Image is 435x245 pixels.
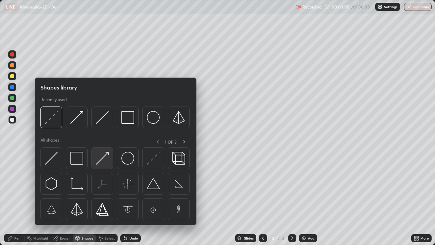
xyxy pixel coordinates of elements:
[420,236,429,240] div: More
[172,152,185,165] img: svg+xml;charset=utf-8,%3Csvg%20xmlns%3D%22http%3A%2F%2Fwww.w3.org%2F2000%2Fsvg%22%20width%3D%2235...
[172,177,185,190] img: svg+xml;charset=utf-8,%3Csvg%20xmlns%3D%22http%3A%2F%2Fwww.w3.org%2F2000%2Fsvg%22%20width%3D%2265...
[20,4,56,10] p: Kinematics-2D - 06
[308,236,314,240] div: Add
[121,177,134,190] img: svg+xml;charset=utf-8,%3Csvg%20xmlns%3D%22http%3A%2F%2Fwww.w3.org%2F2000%2Fsvg%22%20width%3D%2265...
[244,236,254,240] div: Slides
[45,177,58,190] img: svg+xml;charset=utf-8,%3Csvg%20xmlns%3D%22http%3A%2F%2Fwww.w3.org%2F2000%2Fsvg%22%20width%3D%2230...
[129,236,138,240] div: Undo
[172,111,185,124] img: svg+xml;charset=utf-8,%3Csvg%20xmlns%3D%22http%3A%2F%2Fwww.w3.org%2F2000%2Fsvg%22%20width%3D%2234...
[40,137,59,146] p: All shapes
[96,203,109,216] img: svg+xml;charset=utf-8,%3Csvg%20xmlns%3D%22http%3A%2F%2Fwww.w3.org%2F2000%2Fsvg%22%20width%3D%2234...
[165,139,177,145] p: 1 OF 3
[82,236,93,240] div: Shapes
[70,111,83,124] img: svg+xml;charset=utf-8,%3Csvg%20xmlns%3D%22http%3A%2F%2Fwww.w3.org%2F2000%2Fsvg%22%20width%3D%2230...
[147,152,160,165] img: svg+xml;charset=utf-8,%3Csvg%20xmlns%3D%22http%3A%2F%2Fwww.w3.org%2F2000%2Fsvg%22%20width%3D%2230...
[281,235,285,241] div: 3
[70,203,83,216] img: svg+xml;charset=utf-8,%3Csvg%20xmlns%3D%22http%3A%2F%2Fwww.w3.org%2F2000%2Fsvg%22%20width%3D%2234...
[45,152,58,165] img: svg+xml;charset=utf-8,%3Csvg%20xmlns%3D%22http%3A%2F%2Fwww.w3.org%2F2000%2Fsvg%22%20width%3D%2230...
[14,236,20,240] div: Pen
[60,236,70,240] div: Eraser
[96,152,109,165] img: svg+xml;charset=utf-8,%3Csvg%20xmlns%3D%22http%3A%2F%2Fwww.w3.org%2F2000%2Fsvg%22%20width%3D%2230...
[45,111,58,124] img: svg+xml;charset=utf-8,%3Csvg%20xmlns%3D%22http%3A%2F%2Fwww.w3.org%2F2000%2Fsvg%22%20width%3D%2230...
[147,111,160,124] img: svg+xml;charset=utf-8,%3Csvg%20xmlns%3D%22http%3A%2F%2Fwww.w3.org%2F2000%2Fsvg%22%20width%3D%2236...
[270,236,277,240] div: 3
[96,177,109,190] img: svg+xml;charset=utf-8,%3Csvg%20xmlns%3D%22http%3A%2F%2Fwww.w3.org%2F2000%2Fsvg%22%20width%3D%2265...
[121,111,134,124] img: svg+xml;charset=utf-8,%3Csvg%20xmlns%3D%22http%3A%2F%2Fwww.w3.org%2F2000%2Fsvg%22%20width%3D%2234...
[406,4,412,10] img: end-class-cross
[96,111,109,124] img: svg+xml;charset=utf-8,%3Csvg%20xmlns%3D%22http%3A%2F%2Fwww.w3.org%2F2000%2Fsvg%22%20width%3D%2230...
[6,4,15,10] p: LIVE
[70,152,83,165] img: svg+xml;charset=utf-8,%3Csvg%20xmlns%3D%22http%3A%2F%2Fwww.w3.org%2F2000%2Fsvg%22%20width%3D%2234...
[404,3,432,11] button: End Class
[302,4,321,10] p: Recording
[40,83,77,92] h5: Shapes library
[45,203,58,216] img: svg+xml;charset=utf-8,%3Csvg%20xmlns%3D%22http%3A%2F%2Fwww.w3.org%2F2000%2Fsvg%22%20width%3D%2265...
[147,177,160,190] img: svg+xml;charset=utf-8,%3Csvg%20xmlns%3D%22http%3A%2F%2Fwww.w3.org%2F2000%2Fsvg%22%20width%3D%2238...
[301,235,307,241] img: add-slide-button
[278,236,280,240] div: /
[147,203,160,216] img: svg+xml;charset=utf-8,%3Csvg%20xmlns%3D%22http%3A%2F%2Fwww.w3.org%2F2000%2Fsvg%22%20width%3D%2265...
[33,236,48,240] div: Highlight
[296,4,301,10] img: recording.375f2c34.svg
[40,97,67,102] p: Recently used
[384,5,397,9] p: Settings
[105,236,115,240] div: Select
[172,203,185,216] img: svg+xml;charset=utf-8,%3Csvg%20xmlns%3D%22http%3A%2F%2Fwww.w3.org%2F2000%2Fsvg%22%20width%3D%2265...
[121,203,134,216] img: svg+xml;charset=utf-8,%3Csvg%20xmlns%3D%22http%3A%2F%2Fwww.w3.org%2F2000%2Fsvg%22%20width%3D%2265...
[70,177,83,190] img: svg+xml;charset=utf-8,%3Csvg%20xmlns%3D%22http%3A%2F%2Fwww.w3.org%2F2000%2Fsvg%22%20width%3D%2233...
[377,4,383,10] img: class-settings-icons
[121,152,134,165] img: svg+xml;charset=utf-8,%3Csvg%20xmlns%3D%22http%3A%2F%2Fwww.w3.org%2F2000%2Fsvg%22%20width%3D%2236...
